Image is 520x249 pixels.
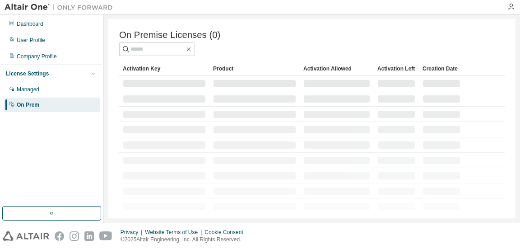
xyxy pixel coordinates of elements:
[17,20,43,28] div: Dashboard
[119,30,220,40] span: On Premise Licenses (0)
[121,236,249,244] p: © 2025 Altair Engineering, Inc. All Rights Reserved.
[6,70,49,77] div: License Settings
[213,61,296,76] div: Product
[377,61,415,76] div: Activation Left
[3,231,49,241] img: altair_logo.svg
[17,37,45,44] div: User Profile
[70,231,79,241] img: instagram.svg
[303,61,370,76] div: Activation Allowed
[422,61,460,76] div: Creation Date
[204,229,248,236] div: Cookie Consent
[121,229,145,236] div: Privacy
[17,86,39,93] div: Managed
[123,61,206,76] div: Activation Key
[145,229,204,236] div: Website Terms of Use
[5,3,117,12] img: Altair One
[17,101,39,108] div: On Prem
[55,231,64,241] img: facebook.svg
[84,231,94,241] img: linkedin.svg
[99,231,112,241] img: youtube.svg
[17,53,57,60] div: Company Profile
